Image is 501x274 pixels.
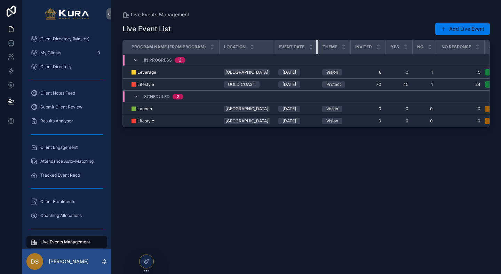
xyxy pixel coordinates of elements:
span: Coaching Allocations [40,213,82,218]
span: Live Events Management [40,239,90,245]
span: Submit Client Review [40,104,82,110]
span: Tracked Event Reco [40,172,80,178]
a: [DATE] [278,106,314,112]
a: Tracked Event Reco [26,169,107,182]
span: Theme [323,44,337,50]
a: Vision [322,69,347,75]
a: 0 [390,70,408,75]
a: Results Analyser [26,115,107,127]
div: 0 [95,49,103,57]
span: My Clients [40,50,61,56]
span: Client Enrolments [40,199,75,204]
a: Client Directory (Master) [26,33,107,45]
span: NO RESPONSE [442,44,471,50]
a: 🟨 Leverage [131,70,215,75]
a: 24 [441,82,480,87]
div: GOLD COAST [228,81,255,88]
a: Client Notes Feed [26,87,107,99]
span: Live Events Management [131,11,189,18]
div: [GEOGRAPHIC_DATA] [225,69,268,75]
h1: Live Event List [122,24,171,34]
a: Protect [322,81,347,88]
span: Invited [355,44,372,50]
a: Client Enrolments [26,195,107,208]
a: [DATE] [278,118,314,124]
a: 🟩 Launch [131,106,215,112]
span: Client Directory [40,64,72,70]
div: [DATE] [283,118,296,124]
span: Location [224,44,246,50]
a: 45 [390,82,408,87]
a: GOLD COAST [224,81,270,88]
a: Client Engagement [26,141,107,154]
a: 🟥 Lifestyle [131,82,215,87]
span: YES [391,44,399,50]
a: 🟥 Lifestyle [131,118,215,124]
a: [DATE] [278,81,314,88]
a: 0 [390,118,408,124]
span: Client Notes Feed [40,90,75,96]
div: Vision [326,106,338,112]
span: Client Directory (Master) [40,36,89,42]
div: 2 [179,57,181,63]
a: 5 [441,70,480,75]
a: Client Directory [26,61,107,73]
a: 0 [355,118,381,124]
div: scrollable content [22,28,111,249]
a: 0 [355,106,381,112]
span: Results Analyser [40,118,73,124]
a: 0 [417,118,433,124]
a: Live Events Management [26,236,107,248]
span: 🟥 Lifestyle [131,82,154,87]
a: 6 [355,70,381,75]
a: 1 [417,82,433,87]
div: 2 [177,94,179,99]
span: Attendance Auto-Matching [40,159,94,164]
a: Vision [322,106,347,112]
a: 0 [441,118,480,124]
a: [GEOGRAPHIC_DATA] [224,106,270,112]
span: In progress [144,57,172,63]
span: 🟥 Lifestyle [131,118,154,124]
span: Event Date [279,44,304,50]
p: [PERSON_NAME] [49,258,89,265]
div: Protect [326,81,341,88]
button: Add Live Event [435,23,490,35]
a: 0 [390,106,408,112]
a: Live Events Management [122,11,189,18]
div: Vision [326,118,338,124]
span: Client Engagement [40,145,78,150]
a: 0 [417,106,433,112]
span: 1 [417,70,433,75]
a: Submit Client Review [26,101,107,113]
span: DS [31,257,39,266]
div: [GEOGRAPHIC_DATA] [225,118,268,124]
span: Program Name (from Program) [132,44,206,50]
span: NO [417,44,423,50]
a: Attendance Auto-Matching [26,155,107,168]
div: [DATE] [283,106,296,112]
a: 70 [355,82,381,87]
div: Vision [326,69,338,75]
a: 0 [441,106,480,112]
a: [GEOGRAPHIC_DATA] [224,118,270,124]
div: [DATE] [283,81,296,88]
div: [DATE] [283,69,296,75]
a: My Clients0 [26,47,107,59]
a: [GEOGRAPHIC_DATA] [224,69,270,75]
